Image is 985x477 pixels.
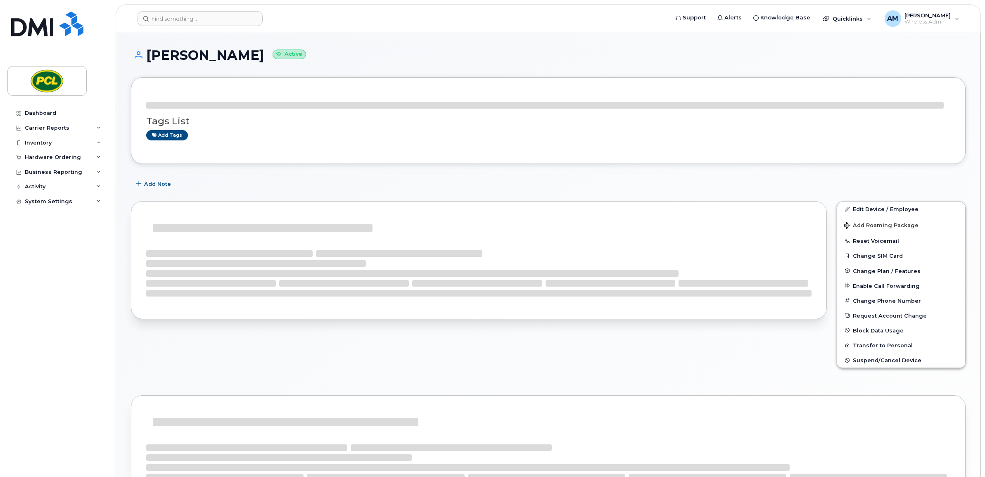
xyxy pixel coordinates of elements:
[837,338,965,353] button: Transfer to Personal
[273,50,306,59] small: Active
[131,48,966,62] h1: [PERSON_NAME]
[837,263,965,278] button: Change Plan / Features
[853,357,921,363] span: Suspend/Cancel Device
[837,233,965,248] button: Reset Voicemail
[844,222,919,230] span: Add Roaming Package
[837,248,965,263] button: Change SIM Card
[146,116,950,126] h3: Tags List
[131,176,178,191] button: Add Note
[853,268,921,274] span: Change Plan / Features
[837,216,965,233] button: Add Roaming Package
[146,130,188,140] a: Add tags
[837,202,965,216] a: Edit Device / Employee
[837,323,965,338] button: Block Data Usage
[837,278,965,293] button: Enable Call Forwarding
[837,293,965,308] button: Change Phone Number
[837,308,965,323] button: Request Account Change
[837,353,965,368] button: Suspend/Cancel Device
[853,282,920,289] span: Enable Call Forwarding
[144,180,171,188] span: Add Note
